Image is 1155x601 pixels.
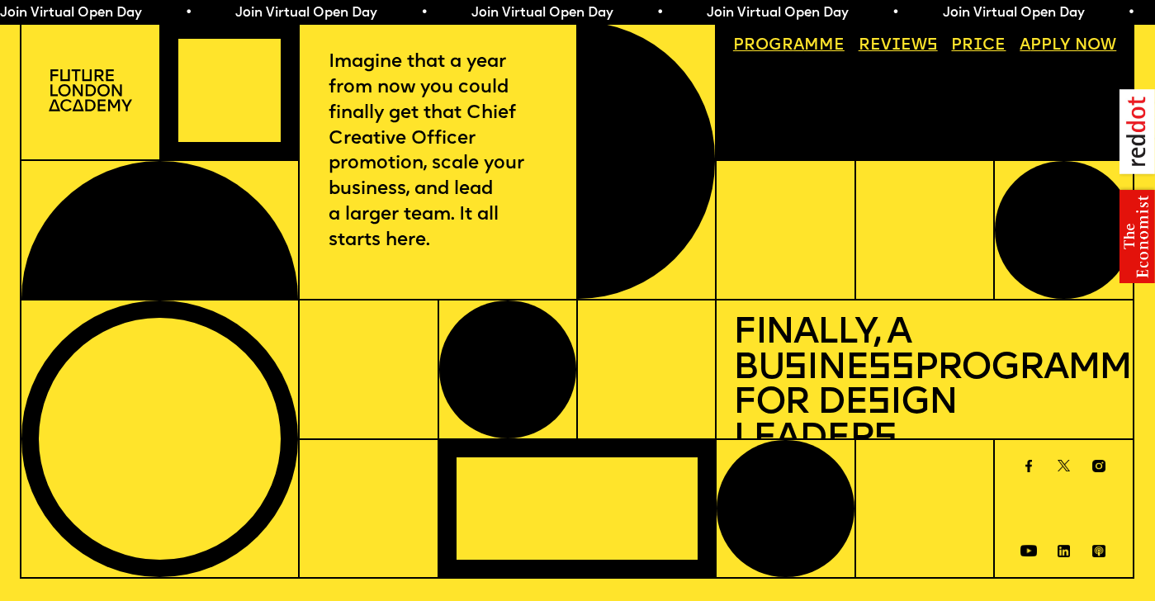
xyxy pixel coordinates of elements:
span: A [1020,38,1030,54]
span: a [793,38,804,54]
span: s [783,350,807,387]
span: • [618,7,626,20]
span: s [867,385,890,422]
span: • [383,7,391,20]
a: Programme [725,30,852,62]
span: • [1090,7,1097,20]
a: Reviews [850,30,945,62]
span: ss [868,350,914,387]
p: Imagine that a year from now you could finally get that Chief Creative Officer promotion, scale y... [329,50,547,253]
h1: Finally, a Bu ine Programme for De ign Leader [733,316,1116,457]
span: s [873,420,897,457]
span: • [854,7,862,20]
a: Apply now [1012,30,1124,62]
a: Price [944,30,1014,62]
span: • [147,7,154,20]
